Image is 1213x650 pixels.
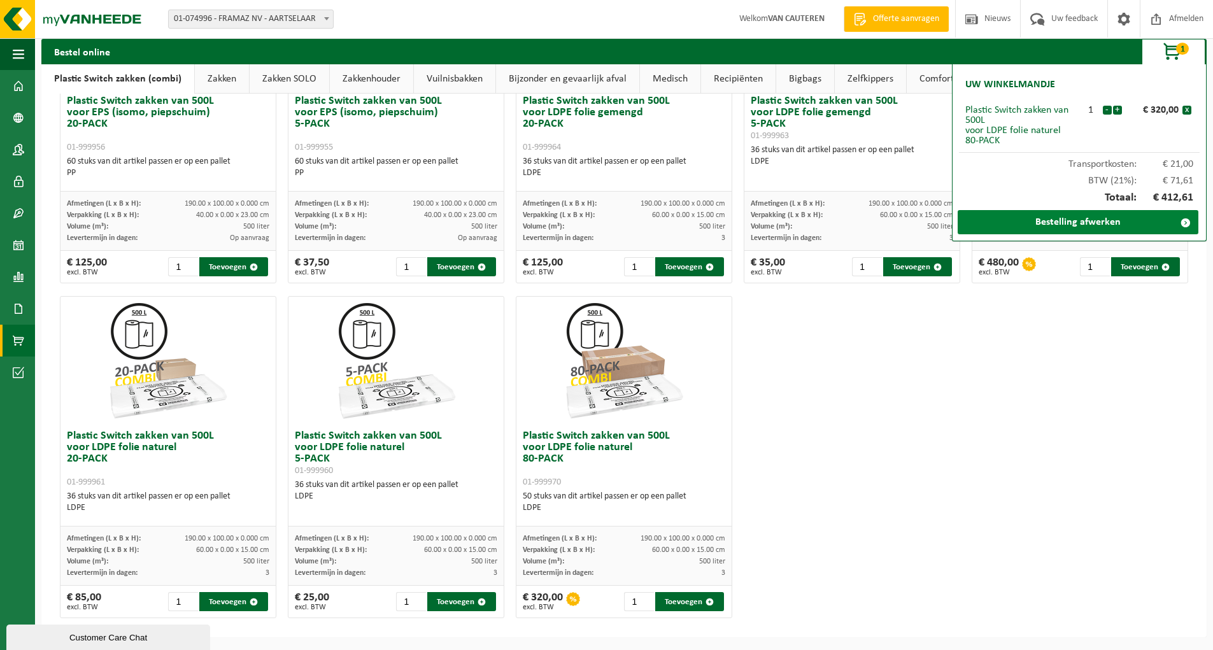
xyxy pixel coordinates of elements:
[493,569,497,577] span: 3
[1125,105,1182,115] div: € 320,00
[295,430,497,476] h3: Plastic Switch zakken van 500L voor LDPE folie naturel 5-PACK
[958,210,1198,234] a: Bestelling afwerken
[250,64,329,94] a: Zakken SOLO
[295,143,333,152] span: 01-999955
[1080,257,1110,276] input: 1
[396,592,426,611] input: 1
[496,64,639,94] a: Bijzonder en gevaarlijk afval
[523,535,597,542] span: Afmetingen (L x B x H):
[413,200,497,208] span: 190.00 x 100.00 x 0.000 cm
[295,466,333,476] span: 01-999960
[959,153,1200,169] div: Transportkosten:
[1111,257,1180,276] button: Toevoegen
[396,257,426,276] input: 1
[523,143,561,152] span: 01-999964
[701,64,776,94] a: Recipiënten
[67,569,138,577] span: Levertermijn in dagen:
[751,269,785,276] span: excl. BTW
[652,211,725,219] span: 60.00 x 0.00 x 15.00 cm
[523,491,725,514] div: 50 stuks van dit artikel passen er op een pallet
[1182,106,1191,115] button: x
[1103,106,1112,115] button: -
[243,223,269,230] span: 500 liter
[883,257,952,276] button: Toevoegen
[721,234,725,242] span: 3
[67,546,139,554] span: Verpakking (L x B x H):
[523,502,725,514] div: LDPE
[67,592,101,611] div: € 85,00
[427,257,496,276] button: Toevoegen
[295,223,336,230] span: Volume (m³):
[168,592,198,611] input: 1
[67,430,269,488] h3: Plastic Switch zakken van 500L voor LDPE folie naturel 20-PACK
[67,604,101,611] span: excl. BTW
[67,257,107,276] div: € 125,00
[295,95,497,153] h3: Plastic Switch zakken van 500L voor EPS (isomo, piepschuim) 5-PACK
[295,234,365,242] span: Levertermijn in dagen:
[927,223,953,230] span: 500 liter
[295,200,369,208] span: Afmetingen (L x B x H):
[67,211,139,219] span: Verpakking (L x B x H):
[67,223,108,230] span: Volume (m³):
[424,546,497,554] span: 60.00 x 0.00 x 15.00 cm
[523,95,725,153] h3: Plastic Switch zakken van 500L voor LDPE folie gemengd 20-PACK
[523,269,563,276] span: excl. BTW
[979,257,1019,276] div: € 480,00
[295,592,329,611] div: € 25,00
[869,200,953,208] span: 190.00 x 100.00 x 0.000 cm
[185,535,269,542] span: 190.00 x 100.00 x 0.000 cm
[523,200,597,208] span: Afmetingen (L x B x H):
[523,569,593,577] span: Levertermijn in dagen:
[168,10,334,29] span: 01-074996 - FRAMAZ NV - AARTSELAAR
[471,558,497,565] span: 500 liter
[295,604,329,611] span: excl. BTW
[523,223,564,230] span: Volume (m³):
[196,211,269,219] span: 40.00 x 0.00 x 23.00 cm
[768,14,825,24] strong: VAN CAUTEREN
[67,156,269,179] div: 60 stuks van dit artikel passen er op een pallet
[523,558,564,565] span: Volume (m³):
[243,558,269,565] span: 500 liter
[41,64,194,94] a: Plastic Switch zakken (combi)
[907,64,1005,94] a: Comfort artikelen
[835,64,906,94] a: Zelfkippers
[751,257,785,276] div: € 35,00
[751,211,823,219] span: Verpakking (L x B x H):
[295,156,497,179] div: 60 stuks van dit artikel passen er op een pallet
[67,491,269,514] div: 36 stuks van dit artikel passen er op een pallet
[230,234,269,242] span: Op aanvraag
[1113,106,1122,115] button: +
[1137,176,1194,186] span: € 71,61
[295,558,336,565] span: Volume (m³):
[169,10,333,28] span: 01-074996 - FRAMAZ NV - AARTSELAAR
[844,6,949,32] a: Offerte aanvragen
[67,269,107,276] span: excl. BTW
[67,558,108,565] span: Volume (m³):
[199,257,268,276] button: Toevoegen
[424,211,497,219] span: 40.00 x 0.00 x 23.00 cm
[413,535,497,542] span: 190.00 x 100.00 x 0.000 cm
[751,234,821,242] span: Levertermijn in dagen:
[67,535,141,542] span: Afmetingen (L x B x H):
[523,257,563,276] div: € 125,00
[776,64,834,94] a: Bigbags
[523,156,725,179] div: 36 stuks van dit artikel passen er op een pallet
[295,546,367,554] span: Verpakking (L x B x H):
[330,64,413,94] a: Zakkenhouder
[523,477,561,487] span: 01-999970
[471,223,497,230] span: 500 liter
[655,257,724,276] button: Toevoegen
[414,64,495,94] a: Vuilnisbakken
[624,257,654,276] input: 1
[6,622,213,650] iframe: chat widget
[266,569,269,577] span: 3
[427,592,496,611] button: Toevoegen
[295,479,497,502] div: 36 stuks van dit artikel passen er op een pallet
[295,167,497,179] div: PP
[295,257,329,276] div: € 37,50
[652,546,725,554] span: 60.00 x 0.00 x 15.00 cm
[67,167,269,179] div: PP
[67,502,269,514] div: LDPE
[295,535,369,542] span: Afmetingen (L x B x H):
